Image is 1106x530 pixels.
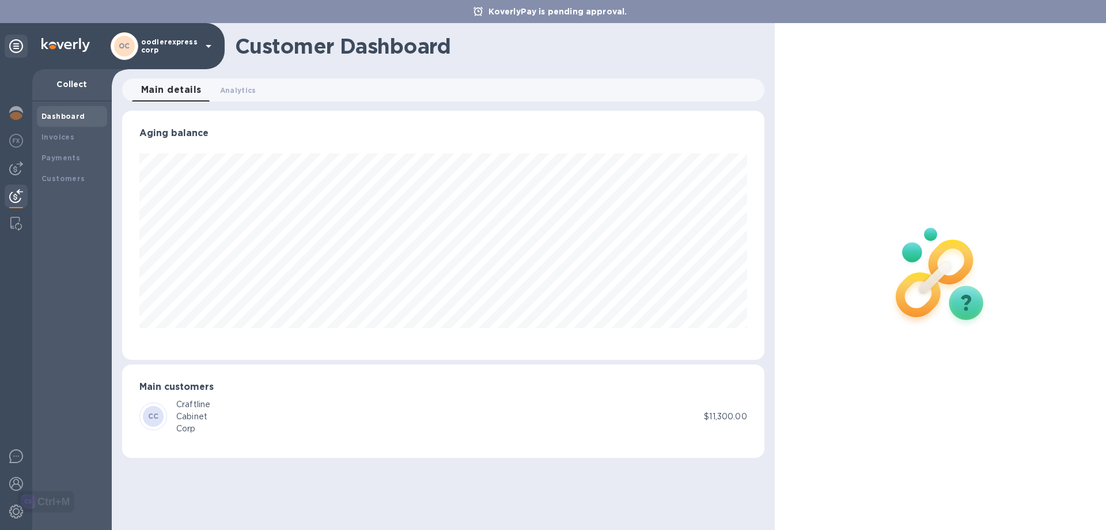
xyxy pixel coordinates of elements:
[119,42,130,50] b: OC
[41,133,74,141] b: Invoices
[176,423,210,435] div: Corp
[139,128,747,139] h3: Aging balance
[141,38,199,54] p: oodlerexpress corp
[41,112,85,121] b: Dashboard
[5,35,28,58] div: Unpin categories
[41,78,103,90] p: Collect
[220,84,256,96] span: Analytics
[41,38,90,52] img: Logo
[176,411,210,423] div: Cabinet
[235,34,756,58] h1: Customer Dashboard
[41,174,85,183] b: Customers
[704,411,747,423] p: $11,300.00
[141,82,202,98] span: Main details
[37,496,70,508] div: Ctrl+M
[9,134,23,148] img: Foreign exchange
[139,382,747,393] h3: Main customers
[41,153,80,162] b: Payments
[176,399,210,411] div: Craftline
[148,412,159,420] b: CC
[483,6,633,17] p: KoverlyPay is pending approval.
